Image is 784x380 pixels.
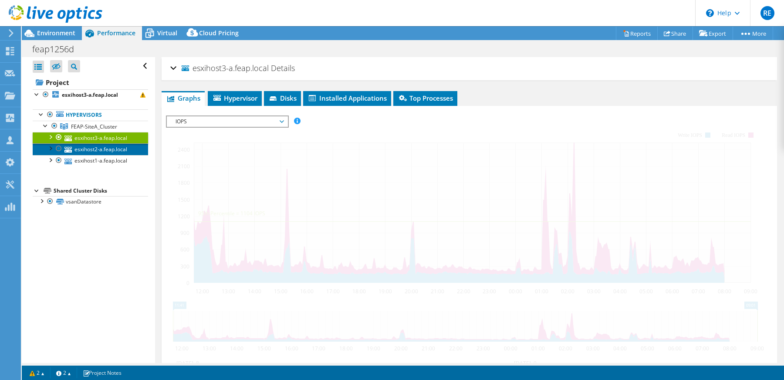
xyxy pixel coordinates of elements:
a: esxihost3-a.feap.local [33,132,148,143]
div: Shared Cluster Disks [54,186,148,196]
a: Share [657,27,693,40]
span: Graphs [166,94,200,102]
h1: feap1256d [28,44,88,54]
a: Hypervisors [33,109,148,121]
span: Details [271,63,295,73]
a: 2 [50,367,77,378]
span: IOPS [171,116,283,127]
a: More [733,27,773,40]
span: esxihost3-a.feap.local [182,64,269,73]
a: Export [693,27,733,40]
span: Environment [37,29,75,37]
a: FEAP-SiteA_Cluster [33,121,148,132]
a: Reports [616,27,658,40]
a: Project Notes [77,367,128,378]
span: Disks [268,94,297,102]
span: Cloud Pricing [199,29,239,37]
span: Installed Applications [308,94,387,102]
a: esxihost3-a.feap.local [33,89,148,101]
span: Performance [97,29,135,37]
span: RE [760,6,774,20]
a: 2 [24,367,51,378]
span: Top Processes [398,94,453,102]
a: vsanDatastore [33,196,148,207]
span: Virtual [157,29,177,37]
svg: \n [706,9,714,17]
a: esxihost2-a.feap.local [33,143,148,155]
a: esxihost1-a.feap.local [33,155,148,166]
b: esxihost3-a.feap.local [62,91,118,98]
span: FEAP-SiteA_Cluster [71,123,117,130]
span: Hypervisor [212,94,257,102]
a: Project [33,75,148,89]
